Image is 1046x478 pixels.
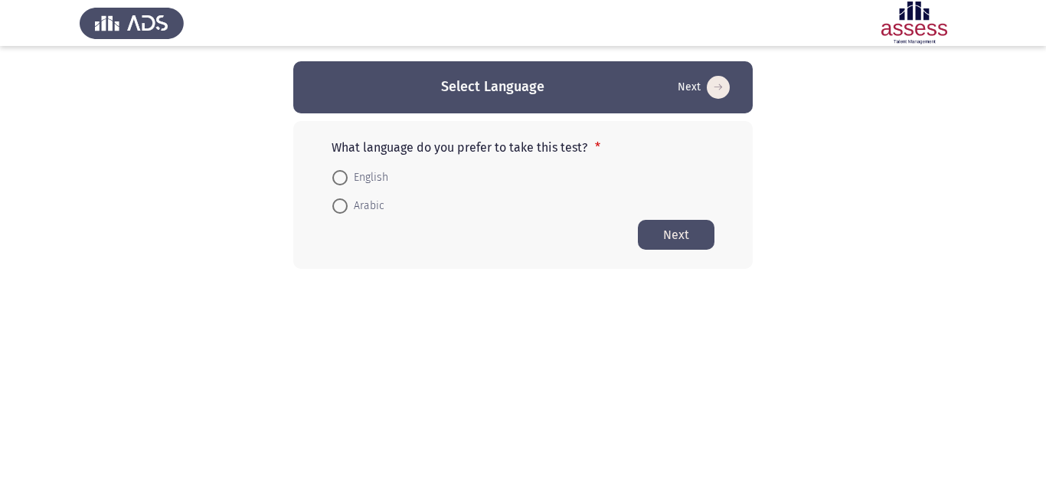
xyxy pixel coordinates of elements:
[332,140,714,155] p: What language do you prefer to take this test?
[441,77,544,97] h3: Select Language
[348,169,388,187] span: English
[348,197,384,215] span: Arabic
[80,2,184,44] img: Assess Talent Management logo
[862,2,966,44] img: Assessment logo of Potentiality Assessment R2 (EN/AR)
[638,220,714,250] button: Start assessment
[673,75,734,100] button: Start assessment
